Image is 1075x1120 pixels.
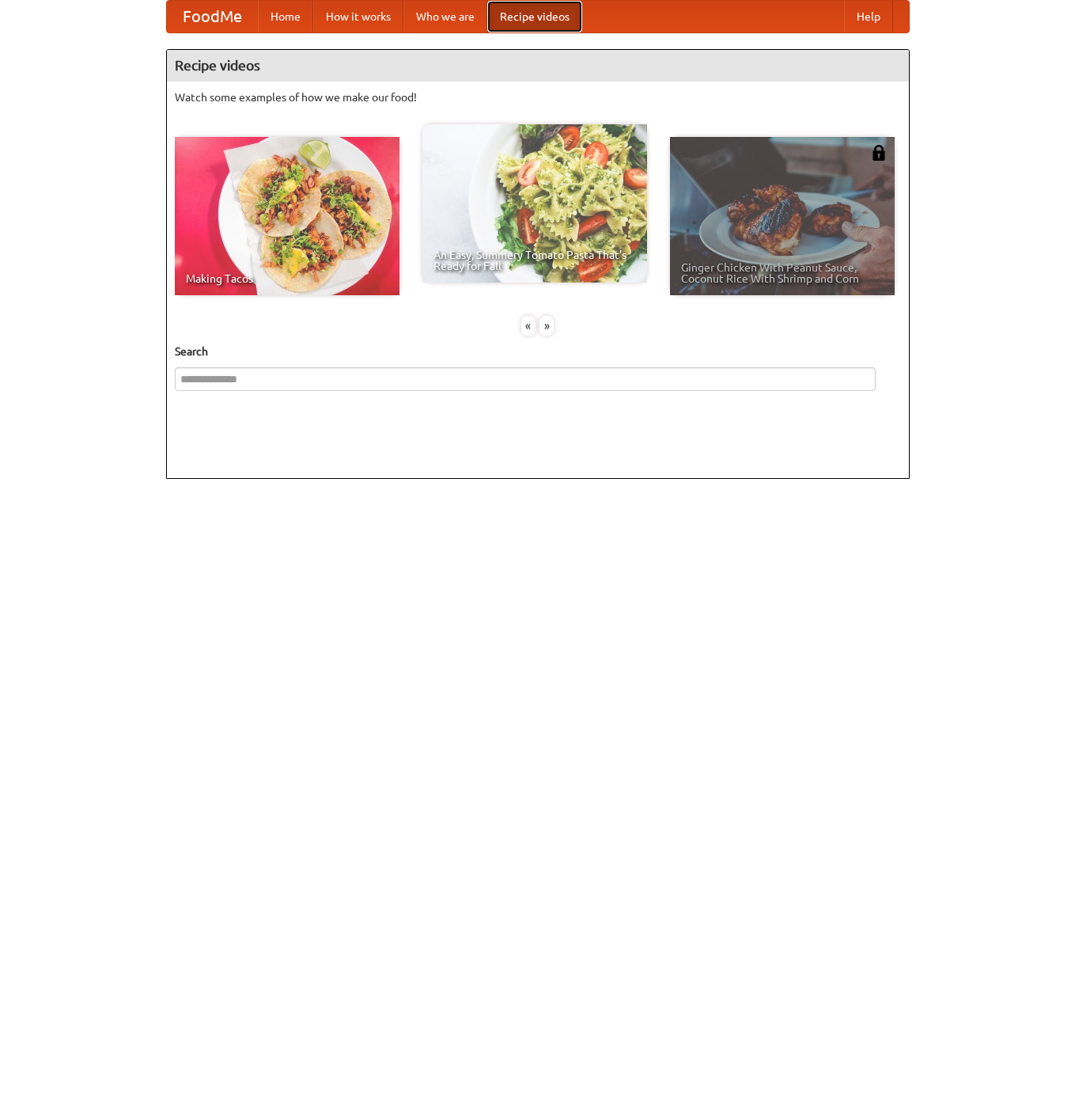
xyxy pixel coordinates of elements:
p: Watch some examples of how we make our food! [175,89,901,105]
span: Making Tacos [186,273,388,284]
h4: Recipe videos [167,50,909,82]
a: How it works [313,1,403,32]
a: FoodMe [167,1,258,32]
div: « [521,316,536,336]
img: 483408.png [871,145,887,161]
a: Making Tacos [175,137,399,295]
h5: Search [175,344,901,359]
a: Home [258,1,313,32]
a: An Easy, Summery Tomato Pasta That's Ready for Fall [422,124,647,283]
a: Recipe videos [487,1,582,32]
a: Help [844,1,893,32]
a: Who we are [403,1,487,32]
div: » [539,316,554,336]
span: An Easy, Summery Tomato Pasta That's Ready for Fall [433,249,636,271]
